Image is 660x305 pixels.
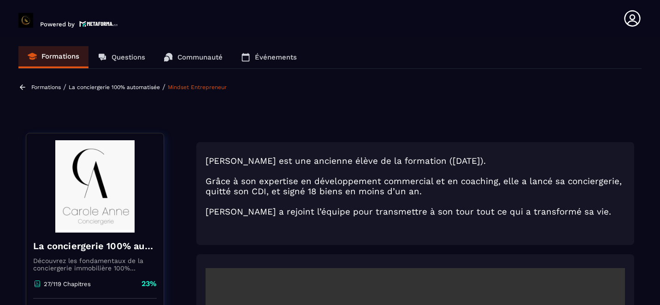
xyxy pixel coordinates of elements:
a: Communauté [154,46,232,68]
img: logo [79,20,118,28]
p: 27/119 Chapitres [44,281,91,287]
a: La conciergerie 100% automatisée [69,84,160,90]
p: Communauté [177,53,223,61]
p: 23% [141,279,157,289]
a: Événements [232,46,306,68]
p: Événements [255,53,297,61]
h3: Grâce à son expertise en développement commercial et en coaching, elle a lancé sa conciergerie, q... [206,176,625,197]
img: banner [33,140,157,233]
p: Formations [41,52,79,60]
p: Questions [112,53,145,61]
h4: La conciergerie 100% automatisée [33,239,157,252]
h3: [PERSON_NAME] est une ancienne élève de la formation ([DATE]). [206,156,625,166]
a: Questions [88,46,154,68]
img: logo-branding [18,13,33,28]
span: / [162,83,165,91]
p: Powered by [40,21,75,28]
a: Formations [31,84,61,90]
a: Formations [18,46,88,68]
p: Découvrez les fondamentaux de la conciergerie immobilière 100% automatisée. Cette formation est c... [33,257,157,272]
h3: [PERSON_NAME] a rejoint l’équipe pour transmettre à son tour tout ce qui a transformé sa vie. [206,207,625,217]
span: / [63,83,66,91]
a: Mindset Entrepreneur [168,84,227,90]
